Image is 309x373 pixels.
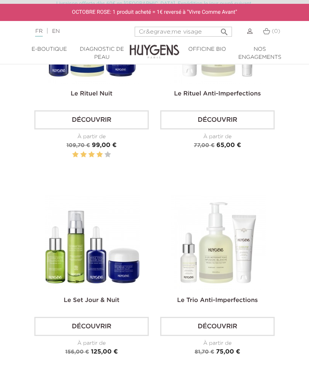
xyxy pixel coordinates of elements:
div: À partir de [160,133,275,141]
input: Rechercher [135,27,232,37]
label: 5 [105,150,111,160]
div: À partir de [34,133,149,141]
img: Huygens [130,32,179,60]
img: Le Trio Anti-Imperfections [171,195,266,290]
span: 125,00 € [91,349,118,355]
a: Diagnostic de peau [76,45,128,61]
a: Nos engagements [233,45,286,61]
a: Le Rituel Anti-Imperfections [174,91,261,97]
a: EN [52,29,60,34]
label: 2 [80,150,87,160]
span: (0) [272,29,280,34]
a: Le Trio Anti-Imperfections [177,297,258,304]
div: | [31,27,123,36]
a: Découvrir [160,110,275,129]
img: Le Set Matin & Soir [45,195,140,290]
span: 99,00 € [92,142,117,149]
label: 4 [97,150,103,160]
span: 156,00 € [65,349,89,355]
button:  [217,24,231,35]
a: FR [35,29,42,37]
span: 65,00 € [216,142,241,149]
a: Officine Bio [181,45,233,53]
span: 109,70 € [66,143,90,148]
a: Découvrir [34,110,149,129]
label: 3 [89,150,95,160]
a: Découvrir [34,317,149,336]
a: Le Set Jour & Nuit [64,297,119,304]
i:  [220,25,229,34]
div: À partir de [160,339,275,347]
label: 1 [72,150,79,160]
span: 77,00 € [194,143,214,148]
a: Le Rituel Nuit [71,91,113,97]
span: 75,00 € [216,349,240,355]
a: Découvrir [160,317,275,336]
span: 81,70 € [195,349,214,355]
div: À partir de [34,339,149,347]
a: E-Boutique [23,45,76,53]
